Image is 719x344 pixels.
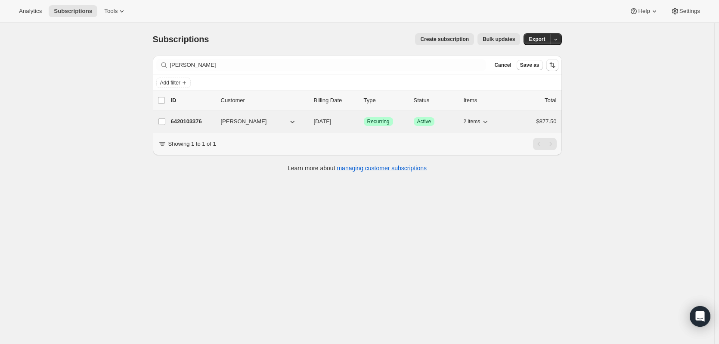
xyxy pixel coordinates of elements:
input: Filter subscribers [170,59,486,71]
p: Learn more about [288,164,427,172]
span: Create subscription [420,36,469,43]
div: Type [364,96,407,105]
button: 2 items [464,116,490,128]
p: 6420103376 [171,117,214,126]
span: Help [638,8,650,15]
p: Billing Date [314,96,357,105]
span: Analytics [19,8,42,15]
button: Help [624,5,663,17]
button: Sort the results [546,59,558,71]
p: Customer [221,96,307,105]
button: Cancel [491,60,514,70]
button: Tools [99,5,131,17]
span: [DATE] [314,118,332,125]
span: Add filter [160,79,180,86]
button: Add filter [156,78,191,88]
button: Export [524,33,550,45]
button: Save as [517,60,543,70]
div: 6420103376[PERSON_NAME][DATE]SuccessRecurringSuccessActive2 items$877.50 [171,116,557,128]
span: Bulk updates [483,36,515,43]
nav: Pagination [533,138,557,150]
p: ID [171,96,214,105]
span: Settings [679,8,700,15]
span: Export [529,36,545,43]
button: Create subscription [415,33,474,45]
div: Open Intercom Messenger [690,306,710,327]
p: Showing 1 to 1 of 1 [168,140,216,148]
div: IDCustomerBilling DateTypeStatusItemsTotal [171,96,557,105]
span: Active [417,118,431,125]
p: Total [545,96,556,105]
span: Subscriptions [54,8,92,15]
span: Subscriptions [153,34,209,44]
span: [PERSON_NAME] [221,117,267,126]
span: Cancel [494,62,511,69]
button: [PERSON_NAME] [216,115,302,128]
div: Items [464,96,507,105]
span: 2 items [464,118,480,125]
span: Recurring [367,118,390,125]
button: Analytics [14,5,47,17]
button: Subscriptions [49,5,97,17]
span: $877.50 [536,118,557,125]
button: Settings [666,5,705,17]
span: Tools [104,8,118,15]
button: Bulk updates [477,33,520,45]
span: Save as [520,62,539,69]
a: managing customer subscriptions [337,165,427,172]
p: Status [414,96,457,105]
